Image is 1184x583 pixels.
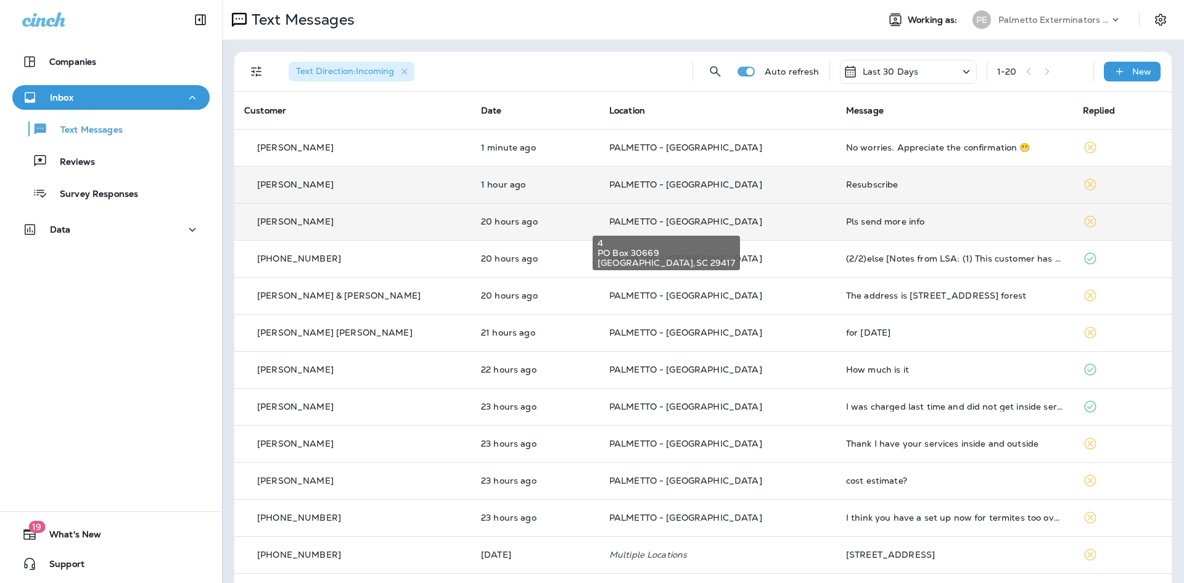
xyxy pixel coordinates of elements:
[609,438,762,449] span: PALMETTO - [GEOGRAPHIC_DATA]
[609,401,762,412] span: PALMETTO - [GEOGRAPHIC_DATA]
[12,217,210,242] button: Data
[257,217,334,226] p: [PERSON_NAME]
[481,365,590,374] p: Sep 9, 2025 01:22 PM
[1149,9,1172,31] button: Settings
[257,439,334,449] p: [PERSON_NAME]
[257,365,334,374] p: [PERSON_NAME]
[609,364,762,375] span: PALMETTO - [GEOGRAPHIC_DATA]
[846,291,1063,300] div: The address is 206 GlenEagles drive in pine forest
[846,513,1063,523] div: I think you have a set up now for termites too over on 203 Deer Run right?
[846,402,1063,411] div: I was charged last time and did not get inside service. We are still having issues
[997,67,1017,76] div: 1 - 20
[244,105,286,116] span: Customer
[846,180,1063,189] div: Resubscribe
[49,57,96,67] p: Companies
[846,143,1063,152] div: No worries. Appreciate the confirmation 😬
[50,93,73,102] p: Inbox
[37,559,84,574] span: Support
[846,476,1063,486] div: cost estimate?
[598,248,735,258] span: PO Box 30669
[846,550,1063,560] div: 3 Riverside Dr.
[12,49,210,74] button: Companies
[244,59,269,84] button: Filters
[998,15,1109,25] p: Palmetto Exterminators LLC
[481,476,590,486] p: Sep 9, 2025 11:57 AM
[481,513,590,523] p: Sep 9, 2025 11:48 AM
[609,179,762,190] span: PALMETTO - [GEOGRAPHIC_DATA]
[47,189,138,201] p: Survey Responses
[289,62,414,81] div: Text Direction:Incoming
[481,291,590,300] p: Sep 9, 2025 02:47 PM
[481,105,502,116] span: Date
[1083,105,1115,116] span: Replied
[703,59,728,84] button: Search Messages
[50,225,71,234] p: Data
[37,529,101,544] span: What's New
[609,475,762,486] span: PALMETTO - [GEOGRAPHIC_DATA]
[12,552,210,576] button: Support
[908,15,960,25] span: Working as:
[12,116,210,142] button: Text Messages
[296,65,394,76] span: Text Direction : Incoming
[846,217,1063,226] div: Pls send more info
[183,7,218,32] button: Collapse Sidebar
[481,143,590,152] p: Sep 10, 2025 11:42 AM
[257,476,334,486] p: [PERSON_NAME]
[12,148,210,174] button: Reviews
[846,254,1063,263] div: (2/2)else [Notes from LSA: (1) This customer has requested a quote (2) This customer has also mes...
[28,521,45,533] span: 19
[598,258,735,268] span: [GEOGRAPHIC_DATA] , SC 29417
[609,216,762,227] span: PALMETTO - [GEOGRAPHIC_DATA]
[846,439,1063,449] div: Thank I have your services inside and outside
[609,105,645,116] span: Location
[972,10,991,29] div: PE
[1132,67,1151,76] p: New
[48,125,123,136] p: Text Messages
[257,550,341,560] p: [PHONE_NUMBER]
[609,512,762,523] span: PALMETTO - [GEOGRAPHIC_DATA]
[12,85,210,110] button: Inbox
[481,180,590,189] p: Sep 10, 2025 09:49 AM
[257,180,334,189] p: [PERSON_NAME]
[481,217,590,226] p: Sep 9, 2025 03:40 PM
[598,238,735,248] span: 4
[257,328,413,337] p: [PERSON_NAME] [PERSON_NAME]
[609,550,826,560] p: Multiple Locations
[47,157,95,168] p: Reviews
[257,513,341,523] p: [PHONE_NUMBER]
[257,254,341,263] p: [PHONE_NUMBER]
[609,290,762,301] span: PALMETTO - [GEOGRAPHIC_DATA]
[846,105,884,116] span: Message
[481,254,590,263] p: Sep 9, 2025 03:28 PM
[12,522,210,547] button: 19What's New
[481,439,590,449] p: Sep 9, 2025 12:04 PM
[481,402,590,411] p: Sep 9, 2025 12:36 PM
[257,402,334,411] p: [PERSON_NAME]
[609,327,762,338] span: PALMETTO - [GEOGRAPHIC_DATA]
[247,10,355,29] p: Text Messages
[846,365,1063,374] div: How much is it
[481,550,590,560] p: Sep 9, 2025 08:06 AM
[765,67,820,76] p: Auto refresh
[12,180,210,206] button: Survey Responses
[481,328,590,337] p: Sep 9, 2025 02:27 PM
[257,143,334,152] p: [PERSON_NAME]
[863,67,919,76] p: Last 30 Days
[257,291,421,300] p: [PERSON_NAME] & [PERSON_NAME]
[846,328,1063,337] div: for Thursday
[609,142,762,153] span: PALMETTO - [GEOGRAPHIC_DATA]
